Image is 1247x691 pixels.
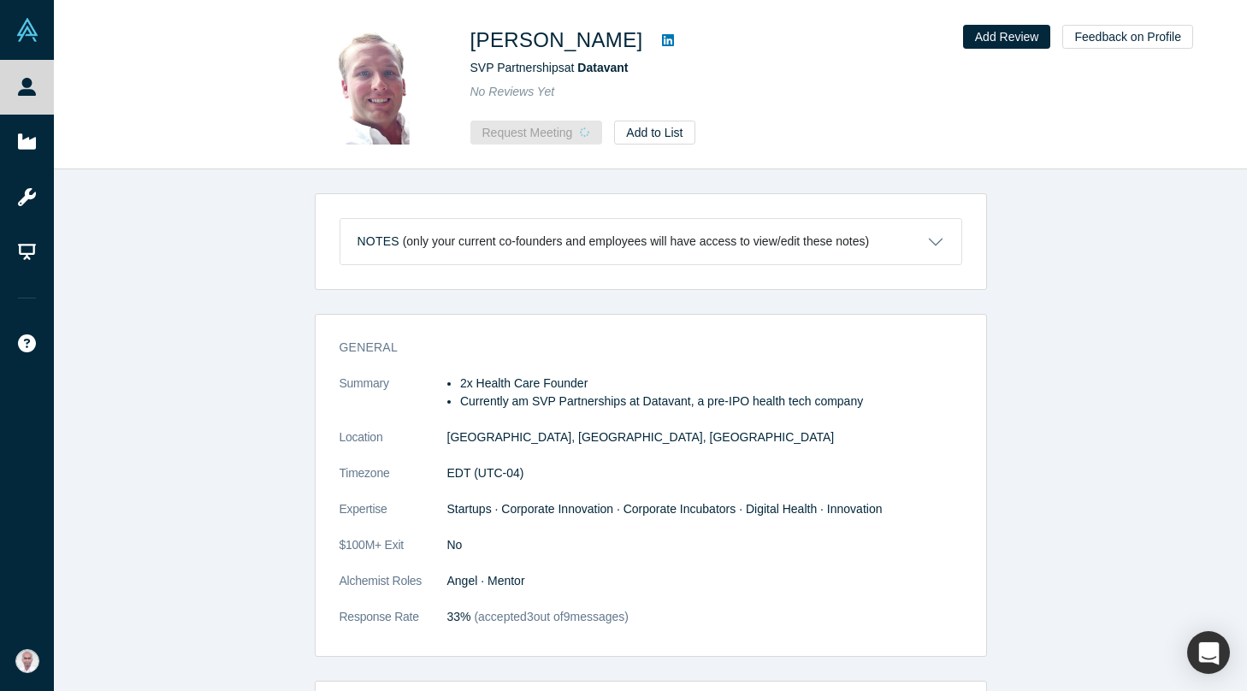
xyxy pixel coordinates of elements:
[15,649,39,673] img: Vetri Venthan Elango's Account
[471,610,629,623] span: (accepted 3 out of 9 messages)
[470,25,643,56] h1: [PERSON_NAME]
[447,502,883,516] span: Startups · Corporate Innovation · Corporate Incubators · Digital Health · Innovation
[340,500,447,536] dt: Expertise
[447,464,962,482] dd: EDT (UTC-04)
[358,233,399,251] h3: Notes
[470,121,603,145] button: Request Meeting
[340,219,961,264] button: Notes (only your current co-founders and employees will have access to view/edit these notes)
[340,608,447,644] dt: Response Rate
[447,536,962,554] dd: No
[340,536,447,572] dt: $100M+ Exit
[447,428,962,446] dd: [GEOGRAPHIC_DATA], [GEOGRAPHIC_DATA], [GEOGRAPHIC_DATA]
[577,61,628,74] a: Datavant
[340,572,447,608] dt: Alchemist Roles
[447,572,962,590] dd: Angel · Mentor
[460,375,962,393] li: 2x Health Care Founder
[340,428,447,464] dt: Location
[963,25,1051,49] button: Add Review
[340,339,938,357] h3: General
[470,61,629,74] span: SVP Partnerships at
[460,393,962,410] li: Currently am SVP Partnerships at Datavant, a pre-IPO health tech company
[403,234,870,249] p: (only your current co-founders and employees will have access to view/edit these notes)
[447,610,471,623] span: 33%
[614,121,694,145] button: Add to List
[470,85,555,98] span: No Reviews Yet
[340,375,447,428] dt: Summary
[340,464,447,500] dt: Timezone
[327,25,446,145] img: Trey Rawles's Profile Image
[1062,25,1193,49] button: Feedback on Profile
[15,18,39,42] img: Alchemist Vault Logo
